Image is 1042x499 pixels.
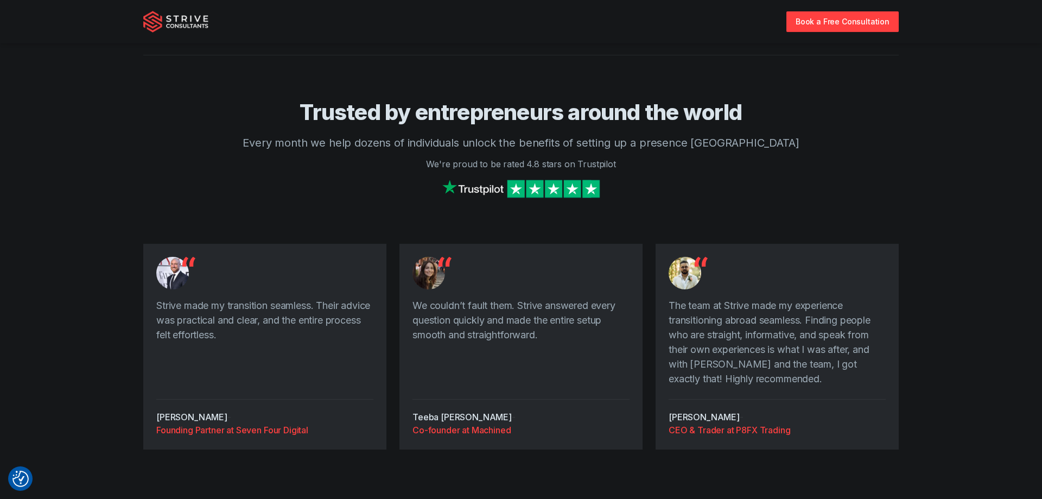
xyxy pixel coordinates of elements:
img: Strive Consultants [143,11,208,33]
cite: [PERSON_NAME] [156,412,227,422]
p: We're proud to be rated 4.8 stars on Trustpilot [143,157,899,170]
cite: [PERSON_NAME] [669,412,740,422]
a: Founding Partner at Seven Four Digital [156,424,373,437]
a: CEO & Trader at P8FX Trading [669,424,886,437]
img: Testimonial from Mathew Graham [156,257,189,289]
h3: Trusted by entrepreneurs around the world [143,99,899,126]
img: Revisit consent button [12,471,29,487]
p: Every month we help dozens of individuals unlock the benefits of setting up a presence [GEOGRAPHI... [143,135,899,151]
img: Strive on Trustpilot [440,177,602,200]
p: We couldn’t fault them. Strive answered every question quickly and made the entire setup smooth a... [412,298,630,342]
p: Strive made my transition seamless. Their advice was practical and clear, and the entire process ... [156,298,373,342]
cite: Teeba [PERSON_NAME] [412,412,512,422]
p: The team at Strive made my experience transitioning abroad seamless. Finding people who are strai... [669,298,886,386]
a: Book a Free Consultation [786,11,899,31]
img: Testimonial from Teeba Bosnic [412,257,445,289]
div: - [156,399,373,437]
a: Co-founder at Machined [412,424,630,437]
img: Testimonial from Priyesh Dusara [669,257,701,289]
button: Consent Preferences [12,471,29,487]
div: - [669,399,886,437]
div: - [412,399,630,437]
